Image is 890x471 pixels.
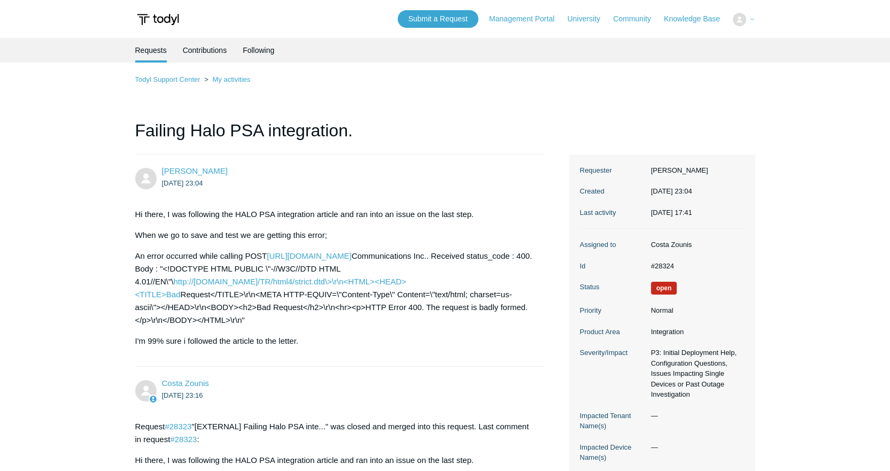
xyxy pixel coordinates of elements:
a: [PERSON_NAME] [162,166,228,175]
p: An error occurred while calling POST Communications Inc.. Received status_code : 400. Body : "<!D... [135,250,534,327]
li: Todyl Support Center [135,75,203,83]
span: We are working on a response for you [651,282,677,295]
dt: Impacted Device Name(s) [580,442,646,463]
a: University [567,13,610,25]
dd: Integration [646,327,745,337]
a: #28323 [165,422,191,431]
a: Knowledge Base [664,13,731,25]
img: Todyl Support Center Help Center home page [135,10,181,29]
dt: Product Area [580,327,646,337]
dt: Last activity [580,207,646,218]
dt: Assigned to [580,240,646,250]
a: Todyl Support Center [135,75,200,83]
dt: Priority [580,305,646,316]
dd: — [646,411,745,421]
p: Hi there, I was following the HALO PSA integration article and ran into an issue on the last step. [135,454,534,467]
p: I'm 99% sure i followed the article to the letter. [135,335,534,348]
dd: Normal [646,305,745,316]
a: Community [613,13,662,25]
a: Management Portal [489,13,565,25]
a: #28323 [170,435,197,444]
p: When we go to save and test we are getting this error; [135,229,534,242]
dt: Status [580,282,646,292]
time: 2025-10-09T17:41:38+00:00 [651,209,692,217]
a: http://[DOMAIN_NAME]/TR/html4/strict.dtd\>\r\n<HTML><HEAD><TITLE>Bad [135,277,407,299]
li: Requests [135,38,167,63]
a: Following [243,38,274,63]
h1: Failing Halo PSA integration. [135,118,545,155]
time: 2025-09-22T23:04:34Z [162,179,203,187]
dt: Id [580,261,646,272]
dt: Severity/Impact [580,348,646,358]
dd: #28324 [646,261,745,272]
dd: P3: Initial Deployment Help, Configuration Questions, Issues Impacting Single Devices or Past Out... [646,348,745,400]
dt: Impacted Tenant Name(s) [580,411,646,431]
a: [URL][DOMAIN_NAME] [267,251,351,260]
dd: — [646,442,745,453]
li: My activities [202,75,250,83]
a: My activities [212,75,250,83]
dd: Costa Zounis [646,240,745,250]
dd: [PERSON_NAME] [646,165,745,176]
p: Request "[EXTERNAL] Failing Halo PSA inte..." was closed and merged into this request. Last comme... [135,420,534,446]
time: 2025-09-22T23:04:34+00:00 [651,187,692,195]
time: 2025-09-22T23:16:39Z [162,391,203,399]
a: Submit a Request [398,10,478,28]
span: Derrick Hansen [162,166,228,175]
a: Contributions [183,38,227,63]
dt: Requester [580,165,646,176]
p: Hi there, I was following the HALO PSA integration article and ran into an issue on the last step. [135,208,534,221]
a: Costa Zounis [162,379,209,388]
dt: Created [580,186,646,197]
